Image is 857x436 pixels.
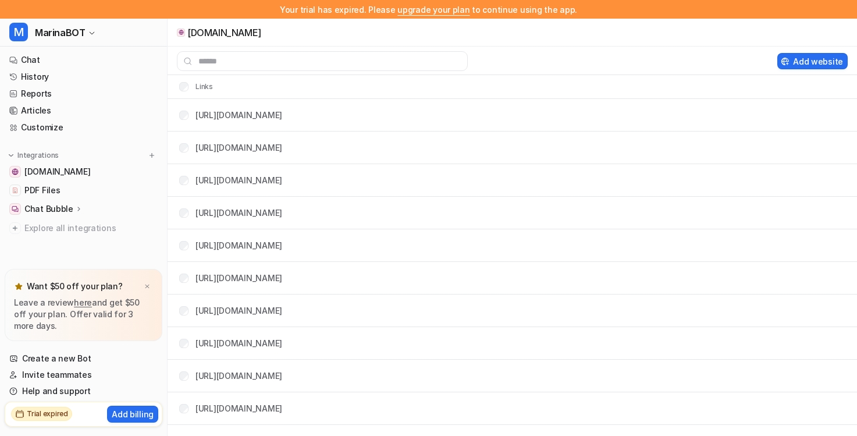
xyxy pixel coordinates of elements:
[24,166,90,178] span: [DOMAIN_NAME]
[5,383,162,399] a: Help and support
[5,164,162,180] a: www.cvaspa.it[DOMAIN_NAME]
[35,24,85,41] span: MarinaBOT
[24,203,73,215] p: Chat Bubble
[9,222,21,234] img: explore all integrations
[195,175,282,185] a: [URL][DOMAIN_NAME]
[27,281,123,292] p: Want $50 off your plan?
[5,119,162,136] a: Customize
[144,283,151,290] img: x
[148,151,156,159] img: menu_add.svg
[12,168,19,175] img: www.cvaspa.it
[27,409,68,419] h2: Trial expired
[187,27,261,38] p: [DOMAIN_NAME]
[5,182,162,198] a: PDF FilesPDF Files
[24,219,158,238] span: Explore all integrations
[17,151,59,160] p: Integrations
[5,69,162,85] a: History
[107,406,158,423] button: Add billing
[5,367,162,383] a: Invite teammates
[112,408,154,420] p: Add billing
[12,205,19,212] img: Chat Bubble
[195,240,282,250] a: [URL][DOMAIN_NAME]
[74,297,92,307] a: here
[5,86,162,102] a: Reports
[777,53,848,69] button: Add website
[12,187,19,194] img: PDF Files
[5,52,162,68] a: Chat
[195,338,282,348] a: [URL][DOMAIN_NAME]
[195,403,282,413] a: [URL][DOMAIN_NAME]
[195,110,282,120] a: [URL][DOMAIN_NAME]
[195,306,282,316] a: [URL][DOMAIN_NAME]
[195,208,282,218] a: [URL][DOMAIN_NAME]
[170,80,214,94] th: Links
[397,5,470,15] a: upgrade your plan
[195,143,282,153] a: [URL][DOMAIN_NAME]
[5,220,162,236] a: Explore all integrations
[5,350,162,367] a: Create a new Bot
[195,273,282,283] a: [URL][DOMAIN_NAME]
[9,23,28,41] span: M
[7,151,15,159] img: expand menu
[179,30,184,35] img: www.cvaspa.it icon
[5,102,162,119] a: Articles
[5,150,62,161] button: Integrations
[24,185,60,196] span: PDF Files
[14,297,153,332] p: Leave a review and get $50 off your plan. Offer valid for 3 more days.
[14,282,23,291] img: star
[195,371,282,381] a: [URL][DOMAIN_NAME]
